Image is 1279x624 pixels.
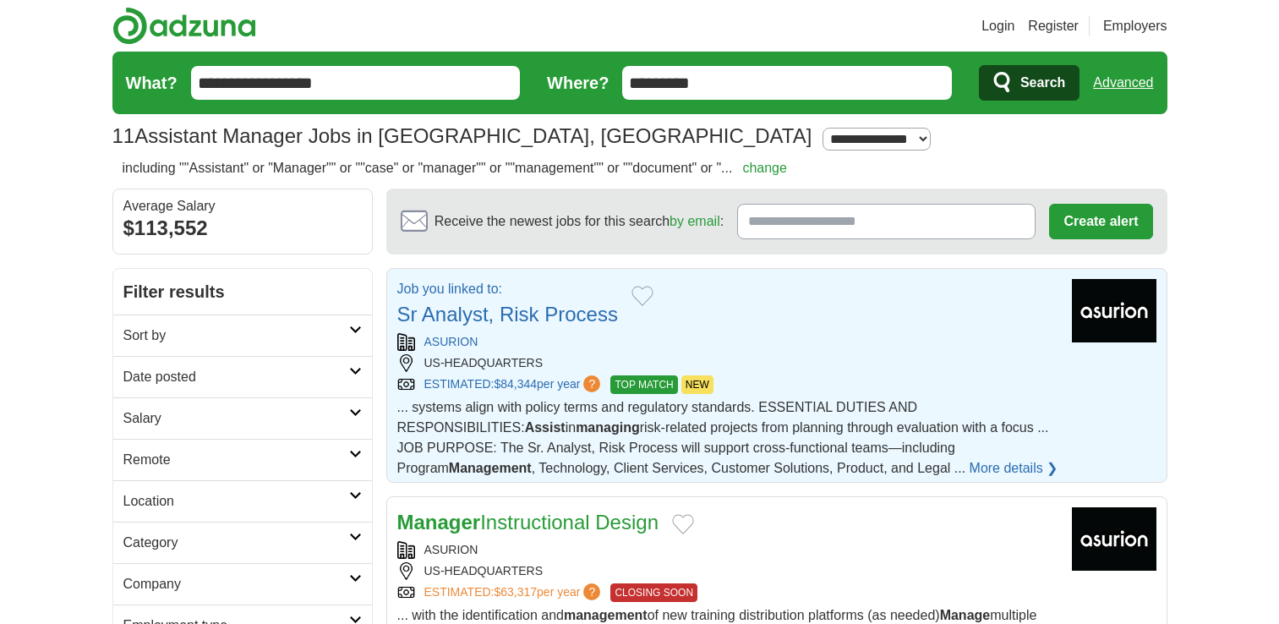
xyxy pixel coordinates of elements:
[970,458,1058,479] a: More details ❯
[397,511,659,534] a: ManagerInstructional Design
[123,450,349,470] h2: Remote
[610,583,697,602] span: CLOSING SOON
[397,303,618,326] a: Sr Analyst, Risk Process
[1028,16,1079,36] a: Register
[940,608,991,622] strong: Manage
[424,583,604,602] a: ESTIMATED:$63,317per year?
[742,161,787,175] a: change
[547,70,609,96] label: Where?
[631,286,653,306] button: Add to favorite jobs
[583,375,600,392] span: ?
[424,335,478,348] a: ASURION
[979,65,1079,101] button: Search
[112,121,135,151] span: 11
[113,480,372,522] a: Location
[123,158,787,178] h2: including ""Assistant" or "Manager"" or ""case" or "manager"" or ""management"" or ""document" or...
[494,585,537,599] span: $63,317
[113,269,372,315] h2: Filter results
[397,511,481,534] strong: Manager
[1093,66,1153,100] a: Advanced
[610,375,677,394] span: TOP MATCH
[494,377,537,391] span: $84,344
[670,214,720,228] a: by email
[981,16,1014,36] a: Login
[112,124,812,147] h1: Assistant Manager Jobs in [GEOGRAPHIC_DATA], [GEOGRAPHIC_DATA]
[123,367,349,387] h2: Date posted
[126,70,178,96] label: What?
[1020,66,1065,100] span: Search
[397,354,1058,372] div: US-HEADQUARTERS
[113,397,372,439] a: Salary
[397,562,1058,580] div: US-HEADQUARTERS
[123,200,362,213] div: Average Salary
[424,375,604,394] a: ESTIMATED:$84,344per year?
[1072,507,1156,571] img: Asurion logo
[113,356,372,397] a: Date posted
[576,420,640,435] strong: managing
[112,7,256,45] img: Adzuna logo
[435,211,724,232] span: Receive the newest jobs for this search :
[1103,16,1167,36] a: Employers
[1049,204,1152,239] button: Create alert
[397,279,618,299] p: Job you linked to:
[681,375,713,394] span: NEW
[564,608,648,622] strong: management
[123,326,349,346] h2: Sort by
[123,491,349,512] h2: Location
[424,543,478,556] a: ASURION
[583,583,600,600] span: ?
[113,522,372,563] a: Category
[123,533,349,553] h2: Category
[123,213,362,244] div: $113,552
[672,514,694,534] button: Add to favorite jobs
[113,315,372,356] a: Sort by
[397,400,1049,475] span: ... systems align with policy terms and regulatory standards. ESSENTIAL DUTIES AND RESPONSIBILITI...
[449,461,532,475] strong: Management
[525,420,566,435] strong: Assist
[1072,279,1156,342] img: Asurion logo
[113,563,372,605] a: Company
[113,439,372,480] a: Remote
[123,574,349,594] h2: Company
[123,408,349,429] h2: Salary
